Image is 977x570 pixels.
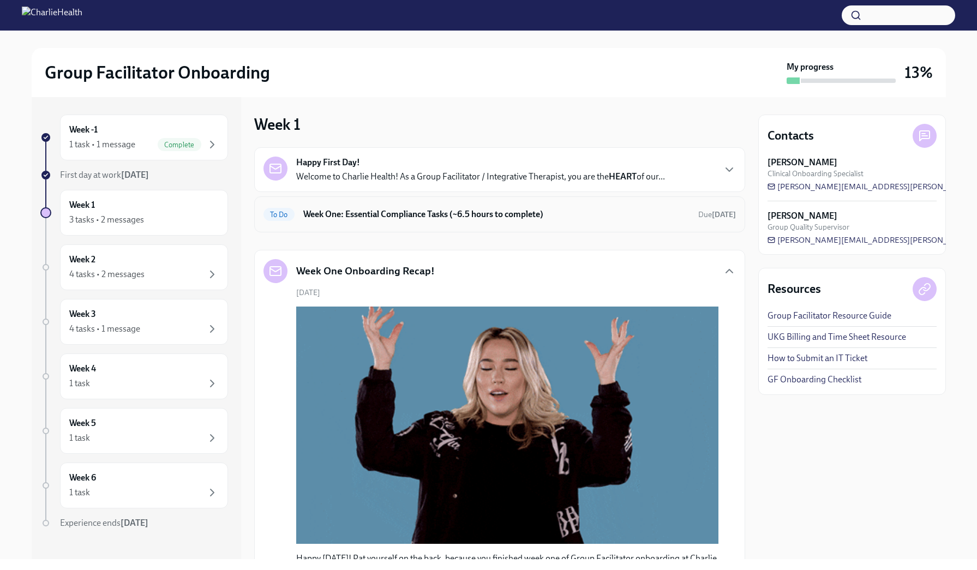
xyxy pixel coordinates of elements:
[263,211,295,219] span: To Do
[40,299,228,345] a: Week 34 tasks • 1 message
[40,463,228,508] a: Week 61 task
[768,210,837,222] strong: [PERSON_NAME]
[303,208,690,220] h6: Week One: Essential Compliance Tasks (~6.5 hours to complete)
[296,157,360,169] strong: Happy First Day!
[121,170,149,180] strong: [DATE]
[296,264,435,278] h5: Week One Onboarding Recap!
[69,417,96,429] h6: Week 5
[69,432,90,444] div: 1 task
[698,209,736,220] span: September 22nd, 2025 10:00
[69,268,145,280] div: 4 tasks • 2 messages
[904,63,933,82] h3: 13%
[787,61,834,73] strong: My progress
[40,353,228,399] a: Week 41 task
[296,307,718,544] button: Zoom image
[45,62,270,83] h2: Group Facilitator Onboarding
[22,7,82,24] img: CharlieHealth
[40,244,228,290] a: Week 24 tasks • 2 messages
[609,171,637,182] strong: HEART
[69,214,144,226] div: 3 tasks • 2 messages
[296,287,320,298] span: [DATE]
[768,157,837,169] strong: [PERSON_NAME]
[40,408,228,454] a: Week 51 task
[60,170,149,180] span: First day at work
[768,128,814,144] h4: Contacts
[698,210,736,219] span: Due
[768,222,849,232] span: Group Quality Supervisor
[69,363,96,375] h6: Week 4
[69,199,95,211] h6: Week 1
[768,352,867,364] a: How to Submit an IT Ticket
[296,171,665,183] p: Welcome to Charlie Health! As a Group Facilitator / Integrative Therapist, you are the of our...
[69,139,135,151] div: 1 task • 1 message
[69,487,90,499] div: 1 task
[768,310,891,322] a: Group Facilitator Resource Guide
[121,518,148,528] strong: [DATE]
[69,323,140,335] div: 4 tasks • 1 message
[768,331,906,343] a: UKG Billing and Time Sheet Resource
[40,115,228,160] a: Week -11 task • 1 messageComplete
[768,281,821,297] h4: Resources
[263,206,736,223] a: To DoWeek One: Essential Compliance Tasks (~6.5 hours to complete)Due[DATE]
[69,308,96,320] h6: Week 3
[69,377,90,389] div: 1 task
[69,472,96,484] h6: Week 6
[158,141,201,149] span: Complete
[60,518,148,528] span: Experience ends
[69,254,95,266] h6: Week 2
[40,169,228,181] a: First day at work[DATE]
[254,115,301,134] h3: Week 1
[712,210,736,219] strong: [DATE]
[40,190,228,236] a: Week 13 tasks • 2 messages
[768,374,861,386] a: GF Onboarding Checklist
[768,169,864,179] span: Clinical Onboarding Specialist
[69,124,98,136] h6: Week -1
